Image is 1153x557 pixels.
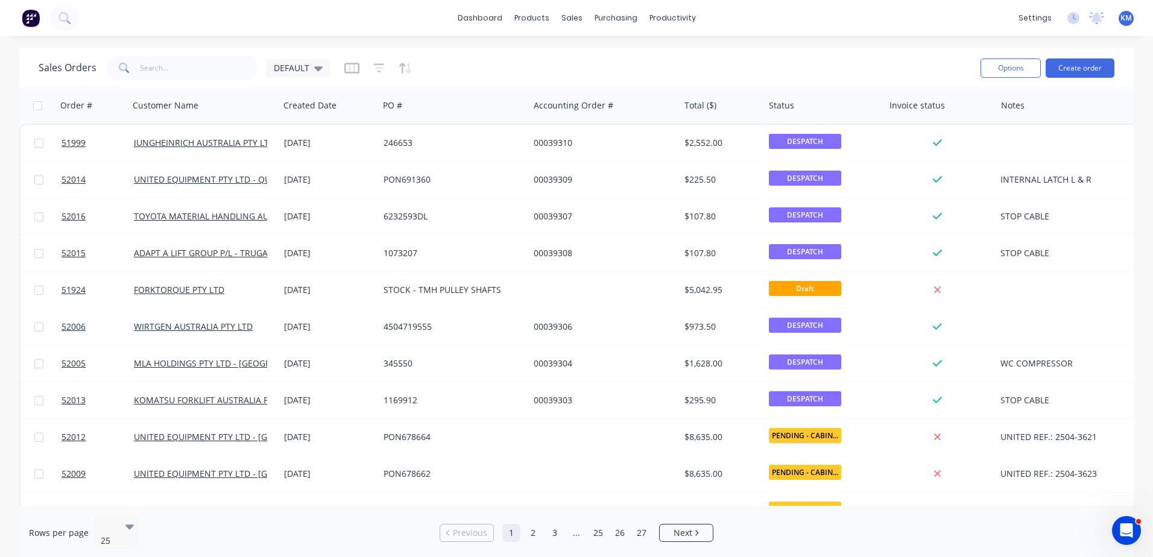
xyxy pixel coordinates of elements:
[62,210,86,222] span: 52016
[684,431,755,443] div: $8,635.00
[284,284,374,296] div: [DATE]
[769,171,841,186] span: DESPATCH
[384,505,517,517] div: PON678593
[534,174,668,186] div: 00039309
[1120,13,1132,24] span: KM
[589,9,643,27] div: purchasing
[62,431,86,443] span: 52012
[660,527,713,539] a: Next page
[534,137,668,149] div: 00039310
[384,284,517,296] div: STOCK - TMH PULLEY SHAFTS
[39,62,96,74] h1: Sales Orders
[62,468,86,480] span: 52009
[62,272,134,308] a: 51924
[383,99,402,112] div: PO #
[534,357,668,370] div: 00039304
[769,99,794,112] div: Status
[62,284,86,296] span: 51924
[524,524,542,542] a: Page 2
[101,535,115,547] div: 25
[62,345,134,382] a: 52005
[384,468,517,480] div: PON678662
[643,9,702,27] div: productivity
[62,456,134,492] a: 52009
[769,428,841,443] span: PENDING - CABIN...
[633,524,651,542] a: Page 27
[384,174,517,186] div: PON691360
[134,357,322,369] a: MLA HOLDINGS PTY LTD - [GEOGRAPHIC_DATA]
[274,61,309,74] span: DEFAULT
[62,198,134,234] a: 52016
[440,527,493,539] a: Previous page
[384,431,517,443] div: PON678664
[534,99,613,112] div: Accounting Order #
[62,247,86,259] span: 52015
[684,284,755,296] div: $5,042.95
[684,505,755,517] div: $43,587.50
[684,247,755,259] div: $107.80
[674,527,692,539] span: Next
[452,9,508,27] a: dashboard
[284,431,374,443] div: [DATE]
[384,137,517,149] div: 246653
[546,524,564,542] a: Page 3
[284,394,374,406] div: [DATE]
[284,137,374,149] div: [DATE]
[534,247,668,259] div: 00039308
[769,281,841,296] span: Draft
[62,137,86,149] span: 51999
[62,125,134,161] a: 51999
[684,137,755,149] div: $2,552.00
[134,284,224,295] a: FORKTORQUE PTY LTD
[769,134,841,149] span: DESPATCH
[384,321,517,333] div: 4504719555
[62,492,134,529] a: 51751
[384,357,517,370] div: 345550
[769,244,841,259] span: DESPATCH
[134,174,291,185] a: UNITED EQUIPMENT PTY LTD - QUOIBA
[769,465,841,480] span: PENDING - CABIN...
[60,99,92,112] div: Order #
[284,210,374,222] div: [DATE]
[284,247,374,259] div: [DATE]
[769,354,841,370] span: DESPATCH
[62,394,86,406] span: 52013
[62,235,134,271] a: 52015
[502,524,520,542] a: Page 1 is your current page
[453,527,487,539] span: Previous
[134,505,341,516] a: UNITED EQUIPMENT PTY LTD - [GEOGRAPHIC_DATA]
[981,58,1041,78] button: Options
[284,468,374,480] div: [DATE]
[1012,9,1058,27] div: settings
[555,9,589,27] div: sales
[534,210,668,222] div: 00039307
[62,505,86,517] span: 51751
[684,99,716,112] div: Total ($)
[384,210,517,222] div: 6232593DL
[62,321,86,333] span: 52006
[134,321,253,332] a: WIRTGEN AUSTRALIA PTY LTD
[769,318,841,333] span: DESPATCH
[283,99,336,112] div: Created Date
[384,247,517,259] div: 1073207
[534,394,668,406] div: 00039303
[384,394,517,406] div: 1169912
[508,9,555,27] div: products
[134,247,289,259] a: ADAPT A LIFT GROUP P/L - TRUGANINA
[134,431,341,442] a: UNITED EQUIPMENT PTY LTD - [GEOGRAPHIC_DATA]
[534,321,668,333] div: 00039306
[284,321,374,333] div: [DATE]
[1001,99,1025,112] div: Notes
[769,391,841,406] span: DESPATCH
[133,99,198,112] div: Customer Name
[62,357,86,370] span: 52005
[134,137,366,148] a: JUNGHEINRICH AUSTRALIA PTY LTD - [GEOGRAPHIC_DATA]
[567,524,586,542] a: Jump forward
[684,210,755,222] div: $107.80
[435,524,718,542] ul: Pagination
[1046,58,1114,78] button: Create order
[589,524,607,542] a: Page 25
[284,357,374,370] div: [DATE]
[62,309,134,345] a: 52006
[62,419,134,455] a: 52012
